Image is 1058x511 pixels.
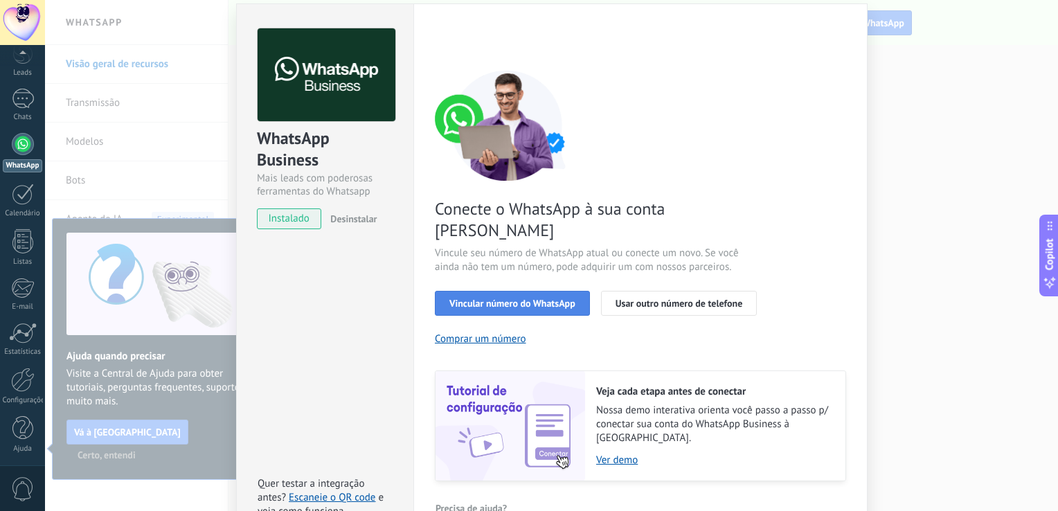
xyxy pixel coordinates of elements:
div: Calendário [3,209,43,218]
span: Vincular número do WhatsApp [449,298,575,308]
span: Vincule seu número de WhatsApp atual ou conecte um novo. Se você ainda não tem um número, pode ad... [435,246,764,274]
img: logo_main.png [258,28,395,122]
div: Estatísticas [3,348,43,357]
div: Chats [3,113,43,122]
span: Usar outro número de telefone [616,298,743,308]
img: connect number [435,70,580,181]
a: Escaneie o QR code [289,491,375,504]
div: Listas [3,258,43,267]
div: Configurações [3,396,43,405]
button: Desinstalar [325,208,377,229]
div: WhatsApp [3,159,42,172]
button: Comprar um número [435,332,526,346]
div: Leads [3,69,43,78]
div: WhatsApp Business [257,127,393,172]
span: Quer testar a integração antes? [258,477,364,504]
div: Ajuda [3,445,43,454]
div: Mais leads com poderosas ferramentas do Whatsapp [257,172,393,198]
span: Desinstalar [330,213,377,225]
span: Copilot [1043,239,1057,271]
span: Nossa demo interativa orienta você passo a passo p/ conectar sua conta do WhatsApp Business à [GE... [596,404,832,445]
a: Ver demo [596,454,832,467]
span: instalado [258,208,321,229]
div: E-mail [3,303,43,312]
button: Vincular número do WhatsApp [435,291,590,316]
h2: Veja cada etapa antes de conectar [596,385,832,398]
span: Conecte o WhatsApp à sua conta [PERSON_NAME] [435,198,764,241]
button: Usar outro número de telefone [601,291,757,316]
